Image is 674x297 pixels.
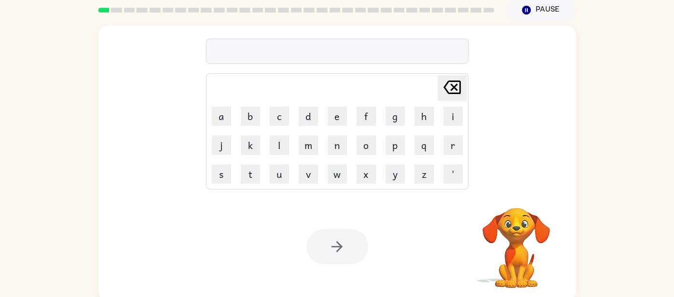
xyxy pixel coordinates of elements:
[385,107,405,126] button: g
[357,107,376,126] button: f
[270,107,289,126] button: c
[328,135,347,155] button: n
[414,164,434,184] button: z
[414,107,434,126] button: h
[241,164,260,184] button: t
[270,135,289,155] button: l
[270,164,289,184] button: u
[328,107,347,126] button: e
[414,135,434,155] button: q
[299,164,318,184] button: v
[443,164,463,184] button: '
[385,135,405,155] button: p
[212,135,231,155] button: j
[357,164,376,184] button: x
[443,135,463,155] button: r
[385,164,405,184] button: y
[241,135,260,155] button: k
[299,135,318,155] button: m
[357,135,376,155] button: o
[468,193,564,289] video: Your browser must support playing .mp4 files to use Literably. Please try using another browser.
[212,164,231,184] button: s
[328,164,347,184] button: w
[443,107,463,126] button: i
[241,107,260,126] button: b
[212,107,231,126] button: a
[299,107,318,126] button: d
